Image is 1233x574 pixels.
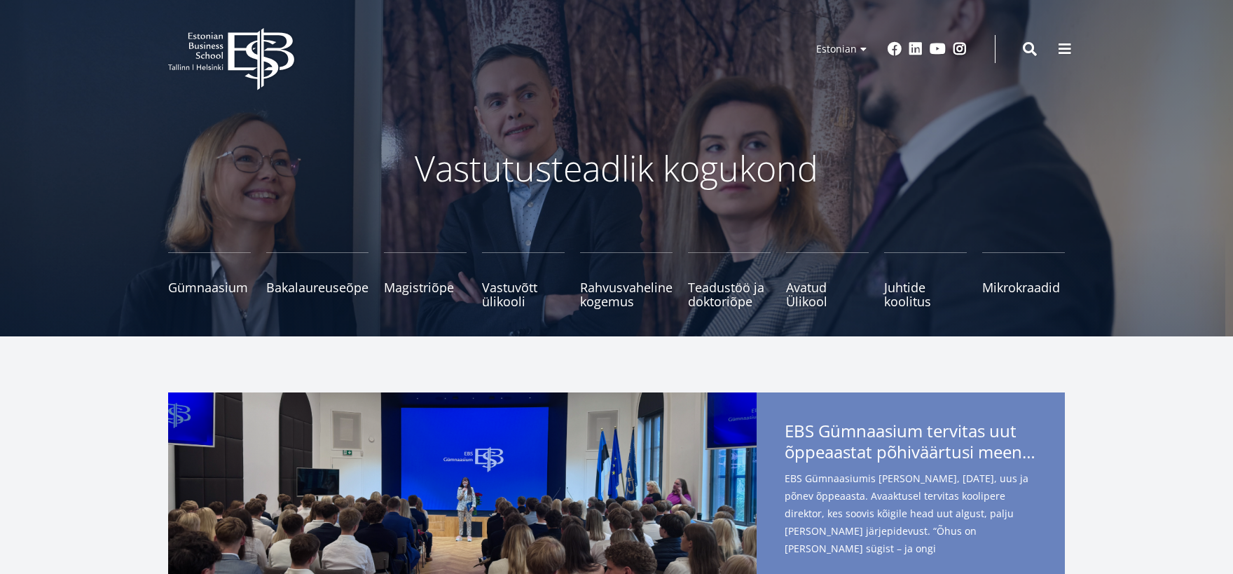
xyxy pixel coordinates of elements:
span: õppeaastat põhiväärtusi meenutades [785,442,1037,463]
a: Linkedin [909,42,923,56]
a: Facebook [888,42,902,56]
a: Instagram [953,42,967,56]
a: Gümnaasium [168,252,251,308]
span: Avatud Ülikool [786,280,869,308]
span: Gümnaasium [168,280,251,294]
span: Mikrokraadid [982,280,1065,294]
a: Teadustöö ja doktoriõpe [688,252,771,308]
span: Rahvusvaheline kogemus [580,280,673,308]
span: Juhtide koolitus [884,280,967,308]
a: Avatud Ülikool [786,252,869,308]
span: EBS Gümnaasium tervitas uut [785,421,1037,467]
a: Mikrokraadid [982,252,1065,308]
a: Vastuvõtt ülikooli [482,252,565,308]
a: Youtube [930,42,946,56]
span: Magistriõpe [384,280,467,294]
span: Teadustöö ja doktoriõpe [688,280,771,308]
a: Magistriõpe [384,252,467,308]
a: Rahvusvaheline kogemus [580,252,673,308]
p: Vastutusteadlik kogukond [245,147,988,189]
a: Bakalaureuseõpe [266,252,368,308]
span: Bakalaureuseõpe [266,280,368,294]
span: Vastuvõtt ülikooli [482,280,565,308]
a: Juhtide koolitus [884,252,967,308]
